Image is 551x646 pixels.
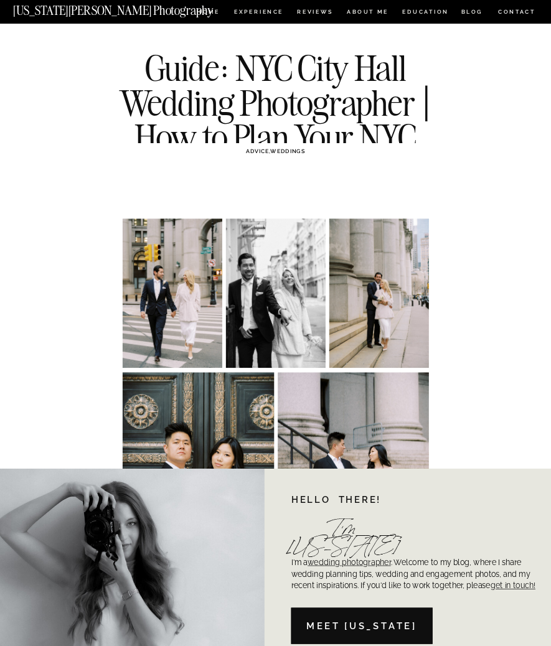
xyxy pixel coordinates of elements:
[291,496,529,507] h1: Hello there!
[234,9,282,17] a: Experience
[142,147,409,156] h3: ,
[294,619,428,634] a: Meet [US_STATE]
[287,523,400,541] h2: I'm [US_STATE]
[13,4,243,12] a: [US_STATE][PERSON_NAME] Photography
[246,149,269,155] a: ADVICE
[461,9,483,17] a: BLOG
[291,557,542,608] p: I'm a . Welcome to my blog, where I share wedding planning tips, wedding and engagement photos, a...
[109,50,442,189] h1: Guide: NYC City Hall Wedding Photographer | How to Plan Your NYC Elopement
[123,218,222,368] img: Bride and groom crossing Centre St. i downtown Manhattan after eloping at city hall.
[308,558,390,567] a: wedding photographer
[491,581,535,591] a: get in touch!
[226,218,326,368] img: Bride and groom outside the Soho Grand by NYC city hall wedding photographer
[329,218,429,368] img: Bride and groom in front of the subway station in downtown Manhattan following their NYC City Hal...
[297,9,331,17] a: REVIEWS
[402,9,450,17] a: EDUCATION
[195,9,221,17] a: HOME
[497,7,535,17] a: CONTACT
[270,149,305,155] a: WEDDINGS
[347,9,389,17] a: ABOUT ME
